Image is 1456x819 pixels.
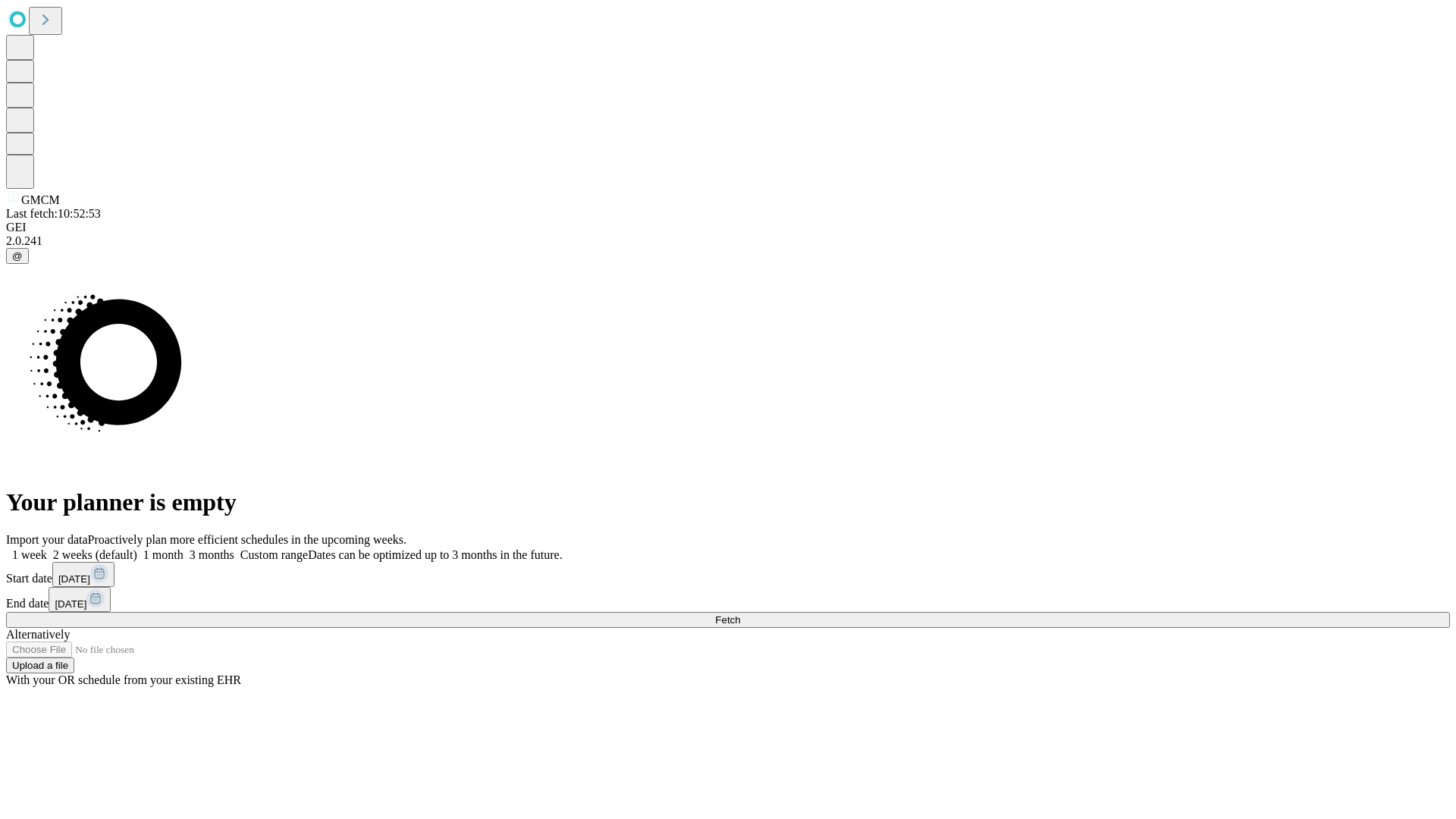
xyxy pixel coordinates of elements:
[55,598,86,610] span: [DATE]
[88,533,406,546] span: Proactively plan more efficient schedules in the upcoming weeks.
[21,193,60,206] span: GMCM
[6,533,88,546] span: Import your data
[143,548,184,561] span: 1 month
[52,562,115,587] button: [DATE]
[6,562,1450,587] div: Start date
[715,614,740,626] span: Fetch
[6,248,29,264] button: @
[12,548,47,561] span: 1 week
[49,587,111,612] button: [DATE]
[6,628,70,641] span: Alternatively
[58,573,90,585] span: [DATE]
[6,612,1450,628] button: Fetch
[53,548,137,561] span: 2 weeks (default)
[12,250,23,262] span: @
[6,657,74,673] button: Upload a file
[6,207,101,220] span: Last fetch: 10:52:53
[6,234,1450,248] div: 2.0.241
[6,488,1450,516] h1: Your planner is empty
[6,587,1450,612] div: End date
[240,548,308,561] span: Custom range
[6,673,241,686] span: With your OR schedule from your existing EHR
[6,221,1450,234] div: GEI
[308,548,562,561] span: Dates can be optimized up to 3 months in the future.
[190,548,234,561] span: 3 months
